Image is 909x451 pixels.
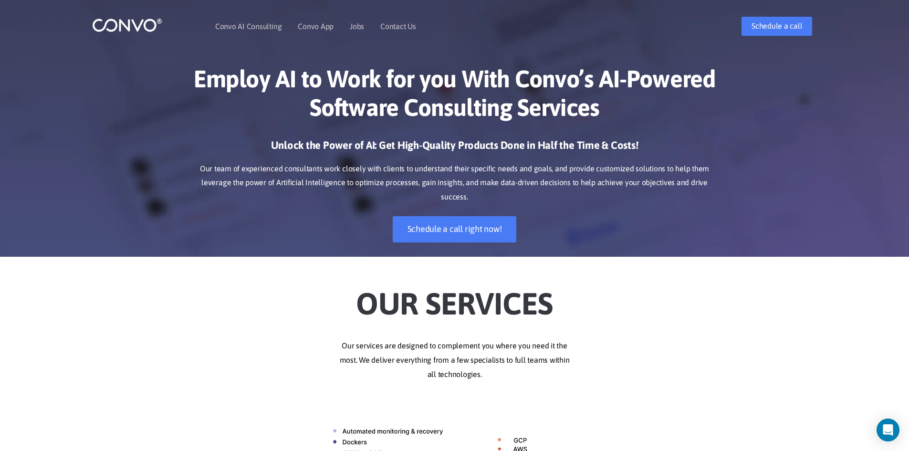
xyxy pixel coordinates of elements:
a: Jobs [350,22,364,30]
a: Convo App [298,22,334,30]
a: Schedule a call [742,17,812,36]
a: Schedule a call right now! [393,216,517,242]
a: Convo AI Consulting [215,22,282,30]
h2: Our Services [190,271,720,325]
img: logo_1.png [92,18,162,32]
a: Contact Us [380,22,416,30]
h3: Unlock the Power of AI: Get High-Quality Products Done in Half the Time & Costs! [190,138,720,159]
h1: Employ AI to Work for you With Convo’s AI-Powered Software Consulting Services [190,64,720,129]
p: Our services are designed to complement you where you need it the most. We deliver everything fro... [190,339,720,382]
p: Our team of experienced consultants work closely with clients to understand their specific needs ... [190,162,720,205]
div: Open Intercom Messenger [877,419,899,441]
